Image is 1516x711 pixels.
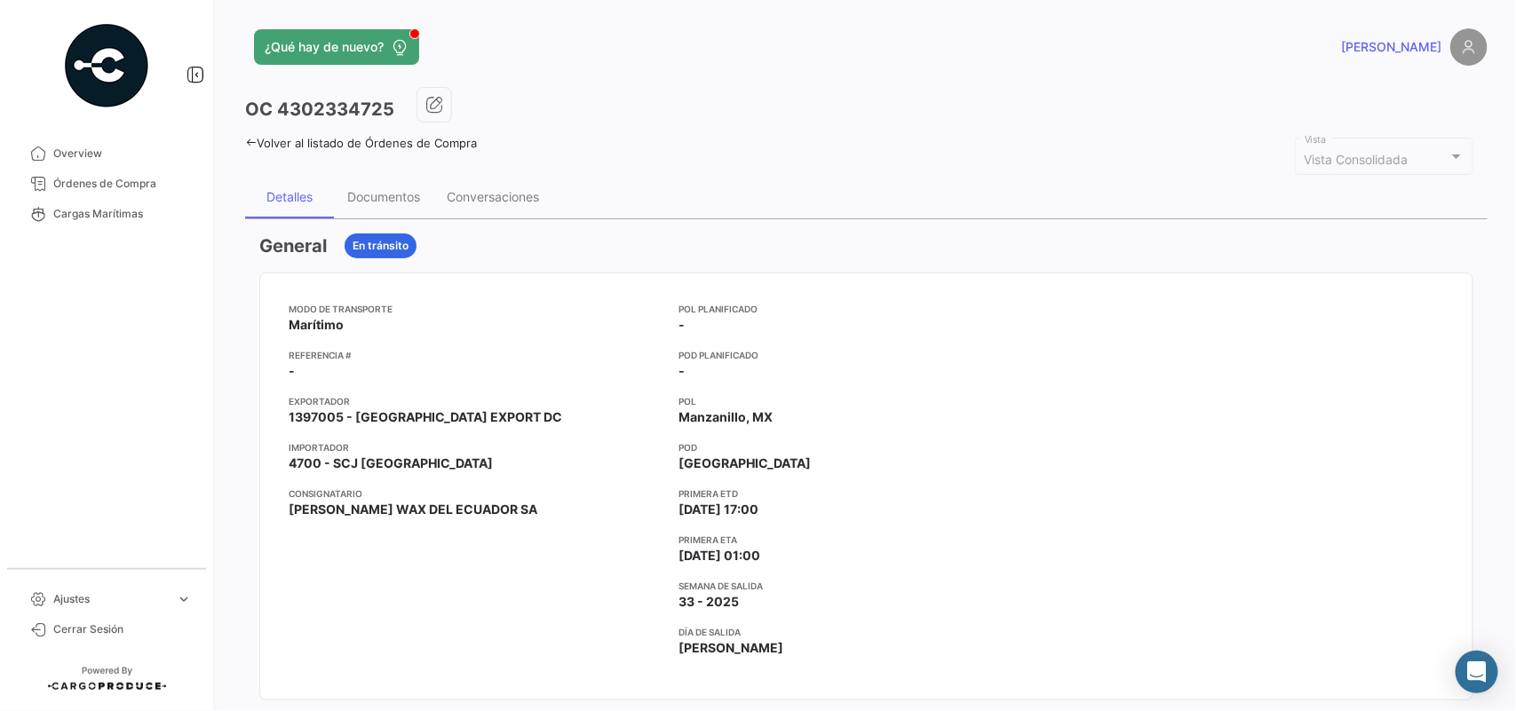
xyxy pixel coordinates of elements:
span: Cerrar Sesión [53,621,192,637]
button: ¿Qué hay de nuevo? [254,29,419,65]
span: [DATE] 17:00 [679,501,758,518]
h3: OC 4302334725 [245,97,394,122]
span: [DATE] 01:00 [679,547,760,565]
a: Volver al listado de Órdenes de Compra [245,136,477,150]
app-card-info-title: Modo de Transporte [289,302,664,316]
span: Marítimo [289,316,344,334]
span: [PERSON_NAME] [1341,38,1441,56]
a: Órdenes de Compra [14,169,199,199]
app-card-info-title: POL Planificado [679,302,1054,316]
app-card-info-title: Semana de Salida [679,579,1054,593]
img: powered-by.png [62,21,151,110]
span: - [679,362,685,380]
div: Documentos [347,189,420,204]
span: 1397005 - [GEOGRAPHIC_DATA] EXPORT DC [289,408,562,426]
app-card-info-title: Día de Salida [679,625,1054,639]
img: placeholder-user.png [1450,28,1488,66]
span: [GEOGRAPHIC_DATA] [679,454,811,472]
app-card-info-title: Exportador [289,394,664,408]
span: [PERSON_NAME] [679,639,783,657]
app-card-info-title: Primera ETA [679,533,1054,547]
div: Abrir Intercom Messenger [1456,651,1498,693]
span: Ajustes [53,591,169,607]
span: 4700 - SCJ [GEOGRAPHIC_DATA] [289,454,493,472]
span: [PERSON_NAME] WAX DEL ECUADOR SA [289,501,537,518]
span: Cargas Marítimas [53,206,192,222]
app-card-info-title: Consignatario [289,486,664,501]
h3: General [259,233,327,258]
app-card-info-title: POL [679,394,1054,408]
app-card-info-title: Primera ETD [679,486,1054,501]
span: - [679,316,685,334]
span: 33 - 2025 [679,593,739,611]
span: Órdenes de Compra [53,176,192,192]
a: Cargas Marítimas [14,199,199,229]
app-card-info-title: POD Planificado [679,348,1054,362]
app-card-info-title: POD [679,440,1054,454]
span: - [289,362,295,380]
div: Detalles [266,189,313,204]
span: expand_more [176,591,192,607]
a: Overview [14,138,199,169]
app-card-info-title: Importador [289,440,664,454]
span: Manzanillo, MX [679,408,773,426]
span: Overview [53,146,192,162]
mat-select-trigger: Vista Consolidada [1305,152,1409,167]
span: En tránsito [353,238,409,254]
div: Conversaciones [447,189,539,204]
span: ¿Qué hay de nuevo? [265,38,384,56]
app-card-info-title: Referencia # [289,348,664,362]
